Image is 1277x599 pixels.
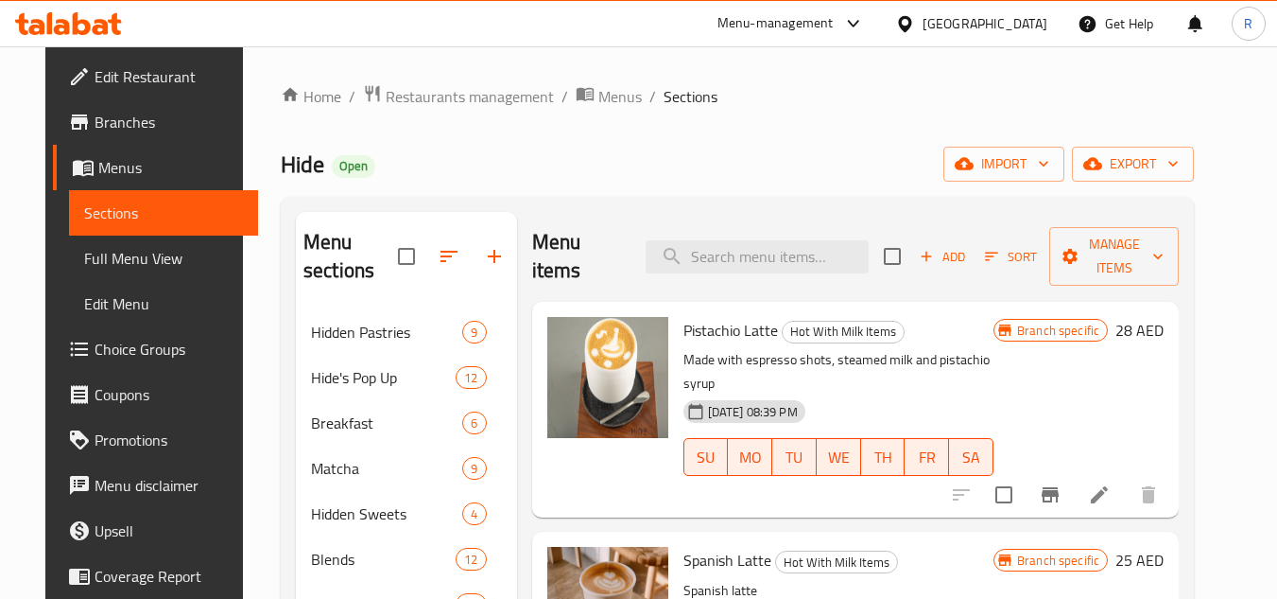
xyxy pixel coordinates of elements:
[296,446,517,491] div: Matcha9
[463,505,485,523] span: 4
[984,475,1024,515] span: Select to update
[869,444,898,471] span: TH
[912,444,941,471] span: FR
[53,145,259,190] a: Menus
[84,247,244,270] span: Full Menu View
[1115,547,1164,573] h6: 25 AED
[53,326,259,372] a: Choice Groups
[772,438,817,476] button: TU
[69,190,259,236] a: Sections
[912,242,973,272] button: Add
[303,228,398,285] h2: Menu sections
[985,246,1037,268] span: Sort
[683,438,729,476] button: SU
[576,84,642,109] a: Menus
[463,414,485,432] span: 6
[776,552,897,573] span: Hot With Milk Items
[311,548,456,571] div: Blends
[1126,472,1171,518] button: delete
[824,444,854,471] span: WE
[462,412,486,434] div: items
[456,548,486,571] div: items
[912,242,973,272] span: Add item
[664,85,717,108] span: Sections
[311,457,462,480] span: Matcha
[296,537,517,582] div: Blends12
[872,237,912,276] span: Select section
[95,338,244,361] span: Choice Groups
[296,400,517,446] div: Breakfast6
[53,372,259,417] a: Coupons
[311,412,462,434] span: Breakfast
[958,152,1049,176] span: import
[561,85,568,108] li: /
[296,491,517,537] div: Hidden Sweets4
[1087,152,1179,176] span: export
[95,520,244,542] span: Upsell
[782,321,905,344] div: Hot With Milk Items
[1027,472,1073,518] button: Branch-specific-item
[98,156,244,179] span: Menus
[598,85,642,108] span: Menus
[463,460,485,478] span: 9
[386,85,554,108] span: Restaurants management
[462,321,486,344] div: items
[53,463,259,508] a: Menu disclaimer
[646,240,869,273] input: search
[728,438,772,476] button: MO
[69,236,259,281] a: Full Menu View
[649,85,656,108] li: /
[462,457,486,480] div: items
[53,508,259,554] a: Upsell
[917,246,968,268] span: Add
[717,12,834,35] div: Menu-management
[296,309,517,355] div: Hidden Pastries9
[281,85,341,108] a: Home
[95,429,244,451] span: Promotions
[775,551,898,573] div: Hot With Milk Items
[463,324,485,342] span: 9
[735,444,765,471] span: MO
[69,281,259,326] a: Edit Menu
[780,444,809,471] span: TU
[462,502,486,525] div: items
[1010,322,1107,340] span: Branch specific
[311,502,462,525] span: Hidden Sweets
[692,444,721,471] span: SU
[683,348,993,396] p: Made with espresso shots, steamed milk and pistachio syrup
[1072,147,1194,182] button: export
[700,403,805,421] span: [DATE] 08:39 PM
[980,242,1042,272] button: Sort
[311,366,456,389] span: Hide's Pop Up
[363,84,554,109] a: Restaurants management
[683,546,771,574] span: Spanish Latte
[95,111,244,133] span: Branches
[281,84,1194,109] nav: breadcrumb
[1115,317,1164,344] h6: 28 AED
[472,234,517,279] button: Add section
[923,13,1047,34] div: [GEOGRAPHIC_DATA]
[84,292,244,315] span: Edit Menu
[973,242,1049,272] span: Sort items
[53,417,259,463] a: Promotions
[547,317,668,438] img: Pistachio Latte
[332,155,375,178] div: Open
[311,321,462,344] span: Hidden Pastries
[84,202,244,224] span: Sections
[426,234,472,279] span: Sort sections
[95,565,244,588] span: Coverage Report
[95,383,244,406] span: Coupons
[783,321,904,343] span: Hot With Milk Items
[532,228,624,285] h2: Menu items
[949,438,993,476] button: SA
[53,54,259,99] a: Edit Restaurant
[905,438,949,476] button: FR
[861,438,906,476] button: TH
[332,158,375,174] span: Open
[683,316,778,344] span: Pistachio Latte
[1244,13,1252,34] span: R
